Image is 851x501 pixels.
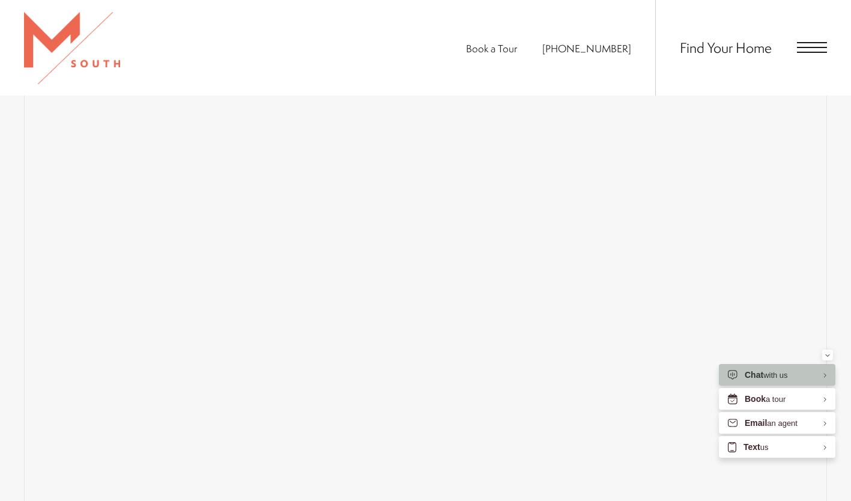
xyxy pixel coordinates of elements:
img: MSouth [24,12,120,84]
a: Call Us at 813-570-8014 [542,41,631,55]
button: Open Menu [797,42,827,53]
a: Book a Tour [466,41,517,55]
a: Find Your Home [680,38,772,57]
span: [PHONE_NUMBER] [542,41,631,55]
